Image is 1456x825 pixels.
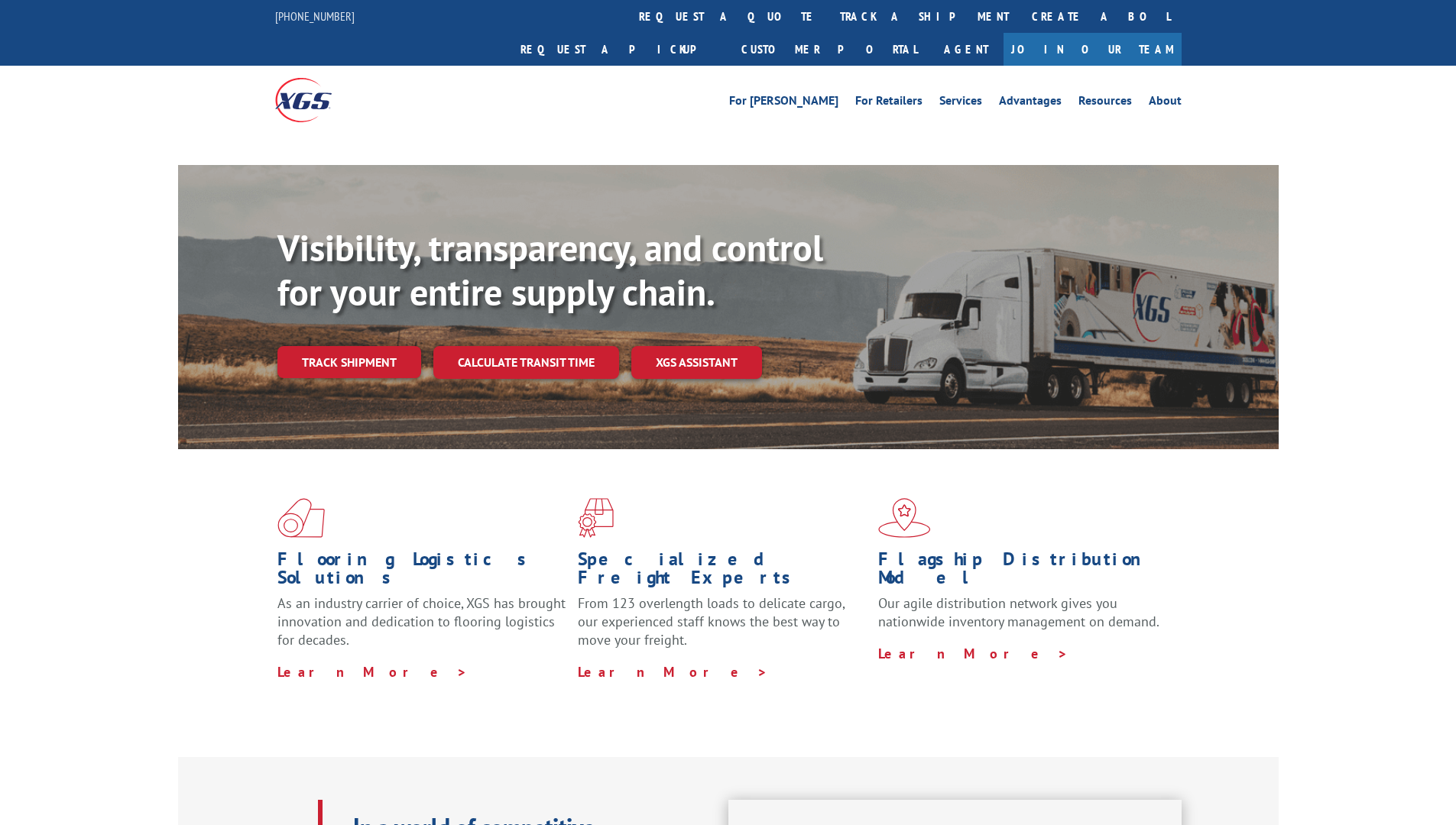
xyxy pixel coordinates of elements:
[1004,33,1182,66] a: Join Our Team
[578,594,867,662] p: From 123 overlength loads to delicate cargo, our experienced staff knows the best way to move you...
[939,95,982,112] a: Services
[277,224,823,315] b: Visibility, transparency, and control for your entire supply chain.
[855,95,923,112] a: For Retailers
[729,95,838,112] a: For [PERSON_NAME]
[878,645,1068,662] a: Learn More >
[929,33,1004,66] a: Agent
[277,663,468,681] a: Learn More >
[730,33,929,66] a: Customer Portal
[999,95,1062,112] a: Advantages
[631,346,762,379] a: XGS ASSISTANT
[578,550,867,594] h1: Specialized Freight Experts
[1078,95,1132,112] a: Resources
[878,594,1159,630] span: Our agile distribution network gives you nationwide inventory management on demand.
[277,594,566,649] span: As an industry carrier of choice, XGS has brought innovation and dedication to flooring logistics...
[878,550,1167,594] h1: Flagship Distribution Model
[509,33,730,66] a: Request a pickup
[878,498,931,538] img: xgs-icon-flagship-distribution-model-red
[578,498,614,538] img: xgs-icon-focused-on-flooring-red
[433,346,619,379] a: Calculate transit time
[1149,95,1182,112] a: About
[277,346,421,378] a: Track shipment
[277,498,325,538] img: xgs-icon-total-supply-chain-intelligence-red
[578,663,768,681] a: Learn More >
[275,8,355,24] a: [PHONE_NUMBER]
[277,550,566,594] h1: Flooring Logistics Solutions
